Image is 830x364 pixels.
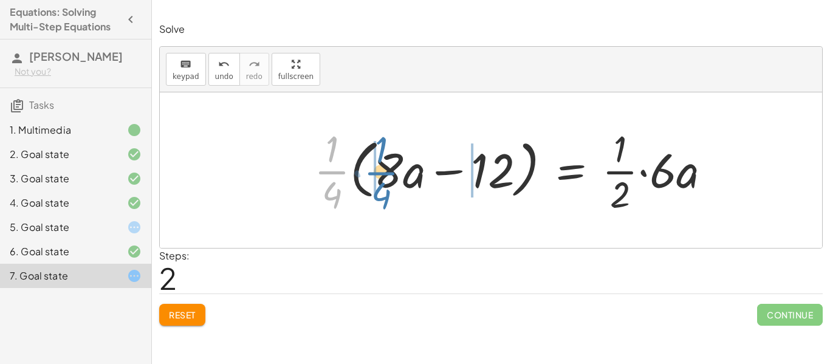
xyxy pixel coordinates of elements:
span: [PERSON_NAME] [29,49,123,63]
i: keyboard [180,57,191,72]
div: 6. Goal state [10,244,108,259]
div: Not you? [15,66,142,78]
i: Task finished and correct. [127,171,142,186]
span: Reset [169,309,196,320]
div: 1. Multimedia [10,123,108,137]
p: Solve [159,22,823,36]
span: Tasks [29,98,54,111]
button: fullscreen [272,53,320,86]
i: Task started. [127,220,142,235]
i: Task started. [127,269,142,283]
i: Task finished and correct. [127,244,142,259]
span: 2 [159,259,177,297]
i: Task finished and correct. [127,196,142,210]
h4: Equations: Solving Multi-Step Equations [10,5,120,34]
div: 4. Goal state [10,196,108,210]
i: redo [249,57,260,72]
button: redoredo [239,53,269,86]
div: 7. Goal state [10,269,108,283]
span: keypad [173,72,199,81]
i: Task finished. [127,123,142,137]
div: 5. Goal state [10,220,108,235]
div: 3. Goal state [10,171,108,186]
button: undoundo [208,53,240,86]
span: fullscreen [278,72,314,81]
span: undo [215,72,233,81]
span: redo [246,72,262,81]
button: keyboardkeypad [166,53,206,86]
button: Reset [159,304,205,326]
label: Steps: [159,249,190,262]
i: Task finished and correct. [127,147,142,162]
i: undo [218,57,230,72]
div: 2. Goal state [10,147,108,162]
